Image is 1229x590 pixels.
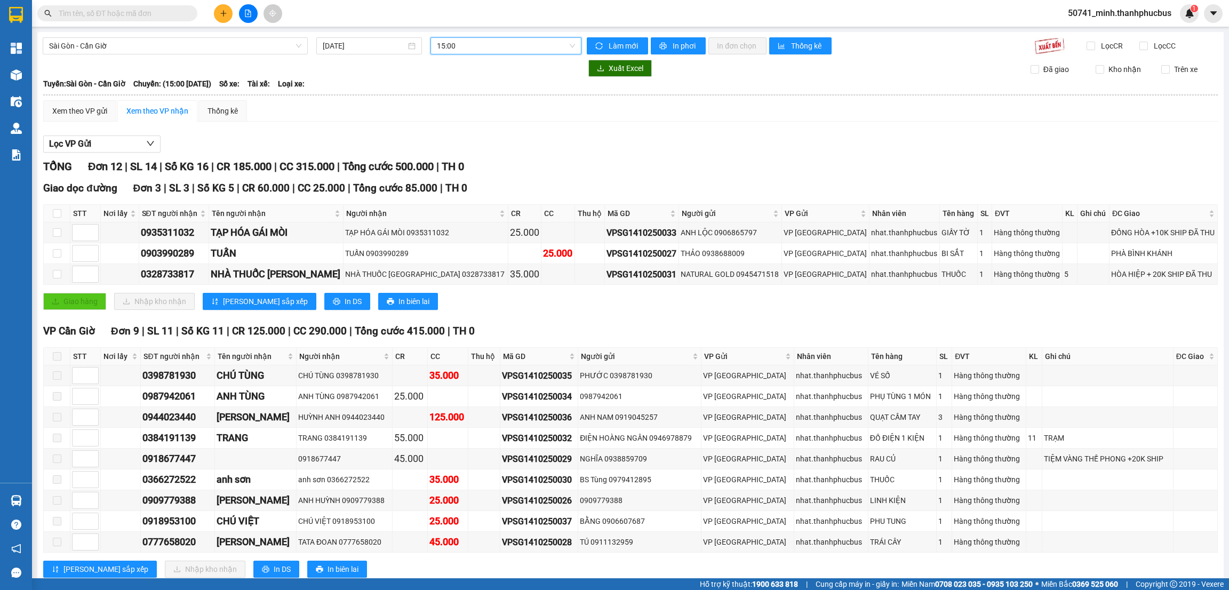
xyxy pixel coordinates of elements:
span: Mã GD [503,350,568,362]
div: ANH TÙNG 0987942061 [298,390,390,402]
span: CC 290.000 [293,325,347,337]
span: | [192,182,195,194]
input: Tìm tên, số ĐT hoặc mã đơn [59,7,185,19]
span: | [292,182,295,194]
div: 1 [938,390,950,402]
div: Hàng thông thường [994,248,1060,259]
span: TH 0 [445,182,467,194]
th: Tên hàng [940,205,978,222]
div: 0944023440 [142,410,212,425]
button: downloadNhập kho nhận [114,293,195,310]
th: SL [978,205,992,222]
div: CHÚ TÙNG 0398781930 [298,370,390,381]
div: 35.000 [510,267,540,282]
div: 0909779388 [142,493,212,508]
td: VP Sài Gòn [782,243,869,264]
div: VP [GEOGRAPHIC_DATA] [703,474,792,485]
div: VP [GEOGRAPHIC_DATA] [784,268,867,280]
button: sort-ascending[PERSON_NAME] sắp xếp [43,561,157,578]
th: ĐVT [992,205,1063,222]
span: CR 185.000 [217,160,272,173]
div: CHÚ TÙNG [217,368,294,383]
span: Người gửi [682,208,771,219]
div: NGHĨA 0938859709 [580,453,699,465]
div: 45.000 [394,451,426,466]
span: Lọc CR [1097,40,1124,52]
th: KL [1063,205,1078,222]
span: SL 11 [147,325,173,337]
div: THUỐC [870,474,935,485]
span: Giao dọc đường [43,182,117,194]
th: Ghi chú [1042,348,1174,365]
div: 55.000 [394,430,426,445]
span: search [44,10,52,17]
div: 1 [979,227,990,238]
td: VP Sài Gòn [701,449,794,469]
div: 1 [979,248,990,259]
img: 9k= [1034,37,1065,54]
span: TH 0 [442,160,464,173]
td: VP Sài Gòn [701,469,794,490]
span: SĐT người nhận [143,350,203,362]
span: CR 60.000 [242,182,290,194]
td: VP Sài Gòn [782,222,869,243]
td: TẠP HÓA GÁI MÒI [209,222,344,243]
span: | [164,182,166,194]
div: 1 [979,268,990,280]
span: Loại xe: [278,78,305,90]
span: printer [316,565,323,574]
span: Tổng cước 415.000 [355,325,445,337]
div: 0987942061 [142,389,212,404]
span: Người nhận [299,350,381,362]
div: 1 [938,370,950,381]
td: VPSG1410250032 [500,428,579,449]
td: VPSG1410250036 [500,407,579,428]
button: printerIn biên lai [378,293,438,310]
td: VPSG1410250035 [500,365,579,386]
img: warehouse-icon [11,123,22,134]
span: Người nhận [346,208,497,219]
button: In đơn chọn [708,37,767,54]
div: TIỆM VÀNG THẾ PHONG +20K SHIP [1044,453,1171,465]
div: VP [GEOGRAPHIC_DATA] [703,432,792,444]
span: bar-chart [778,42,787,51]
th: Ghi chú [1078,205,1110,222]
td: VPSG1410250029 [500,449,579,469]
div: VPSG1410250034 [502,390,577,403]
span: | [448,325,450,337]
th: Tên hàng [868,348,937,365]
span: [PERSON_NAME] sắp xếp [63,563,148,575]
div: 0903990289 [141,246,207,261]
div: HUỲNH ANH 0944023440 [298,411,390,423]
span: 1 [1192,5,1196,12]
div: nhat.thanhphucbus [796,411,866,423]
div: VP [GEOGRAPHIC_DATA] [784,248,867,259]
div: 1 [938,432,950,444]
div: THẢO 0938688009 [681,248,780,259]
div: nhat.thanhphucbus [871,227,938,238]
button: sort-ascending[PERSON_NAME] sắp xếp [203,293,316,310]
td: VP Sài Gòn [701,365,794,386]
span: 15:00 [437,38,575,54]
button: printerIn DS [324,293,370,310]
div: ANH NAM 0919045257 [580,411,699,423]
span: sort-ascending [52,565,59,574]
span: sync [595,42,604,51]
span: sort-ascending [211,298,219,306]
div: 0935311032 [141,225,207,240]
span: Người gửi [581,350,690,362]
span: Lọc CC [1150,40,1177,52]
td: HUỲNH ANH [215,407,297,428]
div: 0398781930 [142,368,212,383]
span: ĐC Giao [1176,350,1207,362]
button: downloadXuất Excel [588,60,652,77]
div: VPSG1410250036 [502,411,577,424]
td: VPSG1410250033 [605,222,679,243]
div: VP [GEOGRAPHIC_DATA] [703,453,792,465]
td: VPSG1410250027 [605,243,679,264]
button: plus [214,4,233,23]
b: Tuyến: Sài Gòn - Cần Giờ [43,79,125,88]
div: 1 [938,453,950,465]
div: nhat.thanhphucbus [796,474,866,485]
img: solution-icon [11,149,22,161]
